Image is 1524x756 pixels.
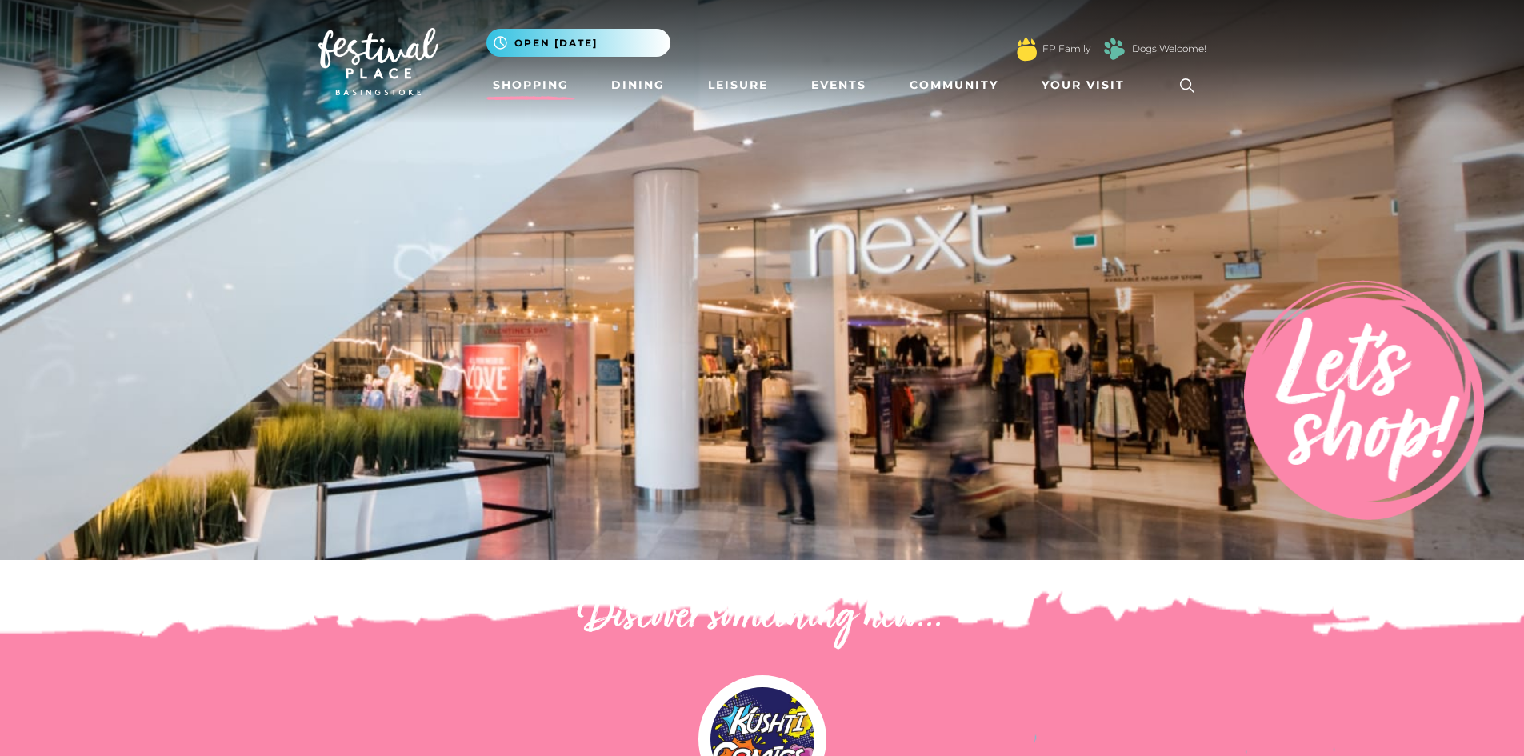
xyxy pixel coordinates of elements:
a: Shopping [486,70,575,100]
a: Leisure [702,70,774,100]
a: Dining [605,70,671,100]
a: Community [903,70,1005,100]
img: Festival Place Logo [318,28,438,95]
span: Open [DATE] [514,36,598,50]
h2: Discover something new... [318,592,1206,643]
a: Your Visit [1035,70,1139,100]
span: Your Visit [1042,77,1125,94]
a: Events [805,70,873,100]
a: FP Family [1042,42,1090,56]
a: Dogs Welcome! [1132,42,1206,56]
button: Open [DATE] [486,29,670,57]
